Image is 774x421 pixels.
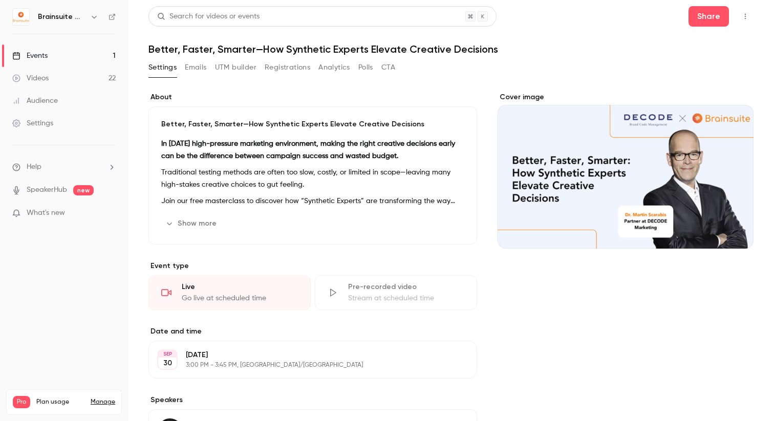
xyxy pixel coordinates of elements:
[27,208,65,218] span: What's new
[148,92,477,102] label: About
[12,73,49,83] div: Videos
[12,118,53,128] div: Settings
[91,398,115,406] a: Manage
[12,96,58,106] div: Audience
[148,395,477,405] label: Speakers
[12,162,116,172] li: help-dropdown-opener
[161,119,464,129] p: Better, Faster, Smarter—How Synthetic Experts Elevate Creative Decisions
[182,293,298,303] div: Go live at scheduled time
[148,275,311,310] div: LiveGo live at scheduled time
[148,59,177,76] button: Settings
[148,261,477,271] p: Event type
[315,275,477,310] div: Pre-recorded videoStream at scheduled time
[358,59,373,76] button: Polls
[348,282,464,292] div: Pre-recorded video
[185,59,206,76] button: Emails
[161,166,464,191] p: Traditional testing methods are often too slow, costly, or limited in scope—leaving many high-sta...
[12,51,48,61] div: Events
[318,59,350,76] button: Analytics
[36,398,84,406] span: Plan usage
[38,12,86,22] h6: Brainsuite Webinars
[186,350,423,360] p: [DATE]
[13,396,30,408] span: Pro
[186,361,423,369] p: 3:00 PM - 3:45 PM, [GEOGRAPHIC_DATA]/[GEOGRAPHIC_DATA]
[157,11,260,22] div: Search for videos or events
[161,215,223,232] button: Show more
[148,326,477,337] label: Date and time
[498,92,754,102] label: Cover image
[161,140,455,160] strong: In [DATE] high-pressure marketing environment, making the right creative decisions early can be t...
[148,43,754,55] h1: Better, Faster, Smarter—How Synthetic Experts Elevate Creative Decisions
[689,6,729,27] button: Share
[158,350,177,358] div: SEP
[27,185,67,195] a: SpeakerHub
[27,162,41,172] span: Help
[103,209,116,218] iframe: Noticeable Trigger
[13,9,29,25] img: Brainsuite Webinars
[498,92,754,249] section: Cover image
[161,195,464,207] p: Join our free masterclass to discover how “Synthetic Experts” are transforming the way brand and ...
[381,59,395,76] button: CTA
[163,358,172,368] p: 30
[348,293,464,303] div: Stream at scheduled time
[215,59,256,76] button: UTM builder
[73,185,94,195] span: new
[265,59,310,76] button: Registrations
[182,282,298,292] div: Live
